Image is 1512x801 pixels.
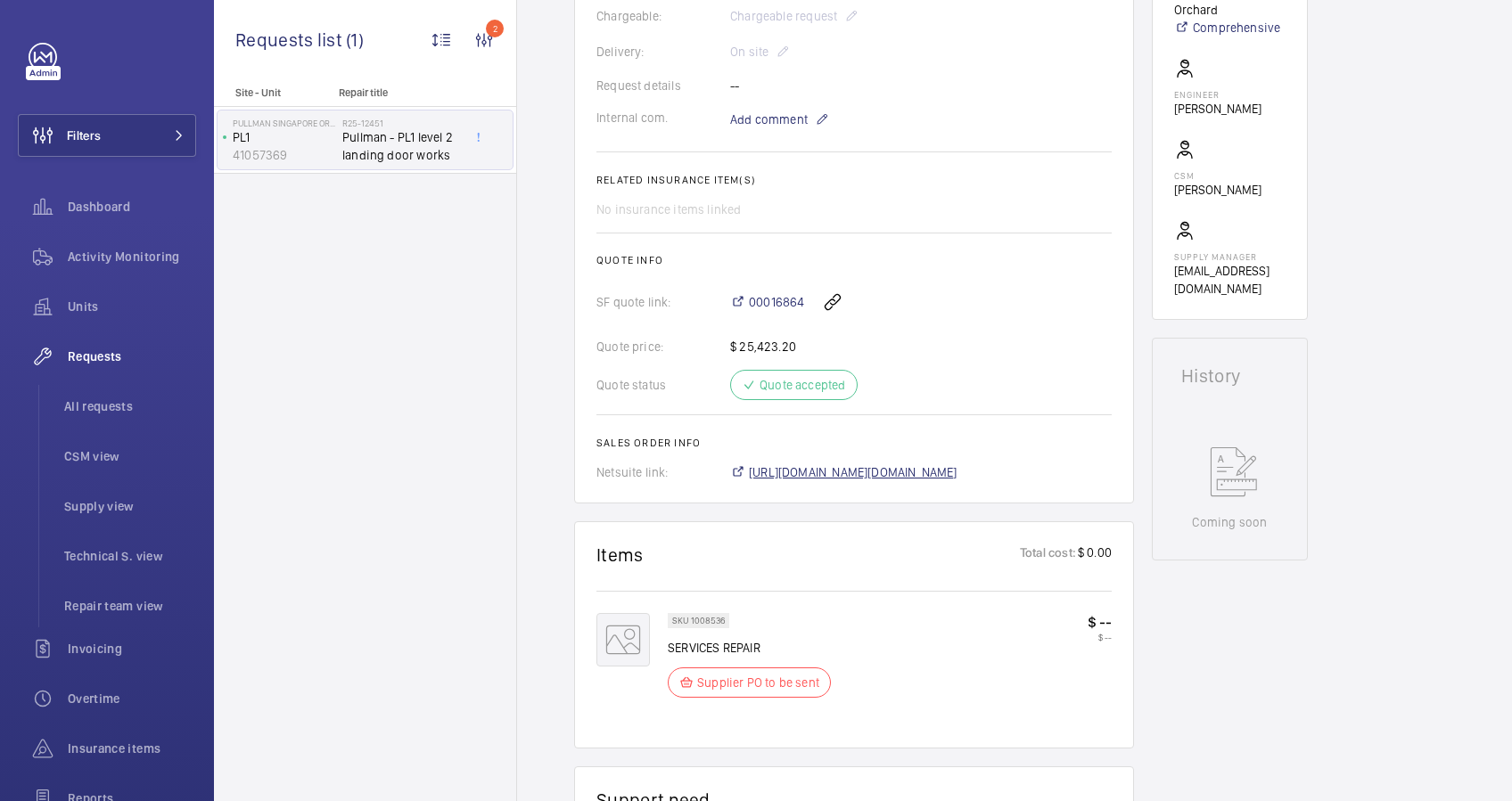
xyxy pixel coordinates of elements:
[68,347,196,365] span: Requests
[64,597,196,615] span: Repair team view
[1174,89,1261,100] p: Engineer
[64,547,196,565] span: Technical S. view
[1174,262,1286,298] p: [EMAIL_ADDRESS][DOMAIN_NAME]
[64,397,196,415] span: All requests
[1174,181,1261,199] p: [PERSON_NAME]
[68,298,196,315] span: Units
[233,118,335,128] p: Pullman Singapore Orchard
[18,114,196,157] button: Filters
[730,110,808,128] span: Add comment
[64,497,196,515] span: Supply view
[697,674,819,691] p: Supplier PO to be sent
[1181,367,1278,385] h1: History
[1174,170,1261,181] p: CSM
[67,127,101,144] span: Filters
[749,293,804,311] span: 00016864
[233,128,335,146] p: PL1
[596,254,1112,266] h2: Quote info
[68,690,196,707] span: Overtime
[1174,19,1286,37] a: Comprehensive
[1076,544,1112,566] p: $ 0.00
[1088,632,1112,642] p: $ --
[1174,100,1261,118] p: [PERSON_NAME]
[1192,513,1267,531] p: Coming soon
[596,544,644,566] h1: Items
[730,463,957,481] a: [URL][DOMAIN_NAME][DOMAIN_NAME]
[235,29,346,51] span: Requests list
[1088,613,1112,632] p: $ --
[68,248,196,266] span: Activity Monitoring
[668,639,842,657] p: SERVICES REPAIR
[339,86,456,99] p: Repair title
[64,447,196,465] span: CSM view
[672,617,725,624] p: SKU 1008536
[342,128,460,164] span: Pullman - PL1 level 2 landing door works
[214,86,332,99] p: Site - Unit
[749,463,957,481] span: [URL][DOMAIN_NAME][DOMAIN_NAME]
[1020,544,1076,566] p: Total cost:
[233,146,335,164] p: 41057369
[68,640,196,658] span: Invoicing
[68,198,196,216] span: Dashboard
[596,437,1112,449] h2: Sales order info
[1174,251,1286,262] p: Supply manager
[730,293,804,311] a: 00016864
[596,174,1112,186] h2: Related insurance item(s)
[68,740,196,757] span: Insurance items
[342,118,460,128] h2: R25-12451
